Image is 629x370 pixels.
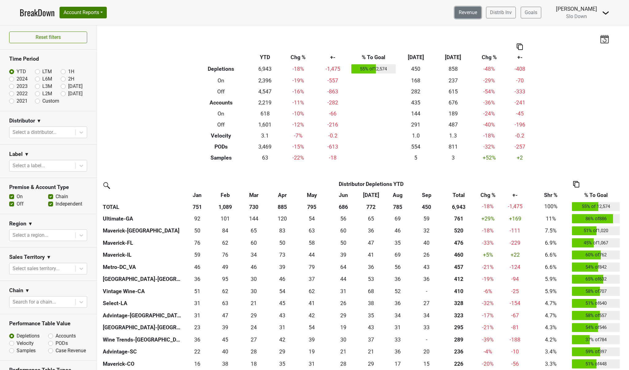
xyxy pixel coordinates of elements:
[211,179,531,190] th: Distributor Depletions YTD
[327,225,359,237] td: 59.832
[442,239,475,247] div: 476
[486,7,516,18] a: Distrib Inv
[270,215,295,223] div: 120
[316,108,350,119] td: -66
[383,273,412,285] td: 36
[298,251,326,259] div: 44
[9,56,87,62] h3: Time Period
[531,225,570,237] td: 7.5%
[359,237,383,249] td: 47
[441,261,477,273] th: 457.335
[249,97,281,108] td: 2,219
[414,215,439,223] div: 59
[441,213,477,225] th: 760.820
[193,141,249,152] th: PODs
[296,249,327,261] td: 44
[472,52,507,63] th: Chg %
[9,184,87,191] h3: Premise & Account Type
[441,225,477,237] th: 519.586
[507,52,533,63] th: +-
[281,97,316,108] td: -11 %
[268,237,296,249] td: 49.75
[477,225,499,237] td: -18 %
[434,86,472,97] td: 615
[350,52,397,63] th: % To Goal
[193,119,249,130] th: Off
[556,5,597,13] div: [PERSON_NAME]
[211,237,239,249] td: 62.083
[316,52,350,63] th: +-
[101,225,183,237] th: Maverick-[GEOGRAPHIC_DATA]
[361,215,381,223] div: 65
[68,83,83,90] label: [DATE]
[517,43,523,50] img: Copy to clipboard
[573,181,579,187] img: Copy to clipboard
[296,190,327,201] th: May: activate to sort column ascending
[600,35,609,43] img: last_updated_date
[359,225,383,237] td: 36.085
[327,249,359,261] td: 38.5
[211,190,239,201] th: Feb: activate to sort column ascending
[193,75,249,86] th: On
[329,251,358,259] div: 39
[383,201,412,213] th: 785
[316,97,350,108] td: -282
[477,213,499,225] td: +29 %
[241,215,267,223] div: 144
[384,275,411,283] div: 36
[383,249,412,261] td: 68.75
[101,237,183,249] th: Maverick-FL
[239,201,268,213] th: 730
[329,239,358,247] div: 50
[507,130,533,141] td: -0.2
[472,119,507,130] td: -40 %
[239,273,268,285] td: 29.919
[329,275,358,283] div: 44
[361,263,381,271] div: 36
[359,201,383,213] th: 772
[17,200,24,208] label: Off
[316,86,350,97] td: -863
[249,152,281,163] td: 63
[507,141,533,152] td: -257
[296,225,327,237] td: 63.085
[28,220,33,228] span: ▼
[296,237,327,249] td: 57.751
[68,75,74,83] label: 2H
[281,130,316,141] td: -7 %
[268,213,296,225] td: 119.83
[531,273,570,285] td: 5.9%
[17,97,28,105] label: 2021
[17,340,34,347] label: Velocity
[101,180,111,190] img: filter
[329,215,358,223] div: 56
[17,332,40,340] label: Depletions
[239,225,268,237] td: 65.25
[268,201,296,213] th: 885
[441,201,477,213] th: 6,943
[434,52,472,63] th: [DATE]
[281,75,316,86] td: -19 %
[472,130,507,141] td: -18 %
[327,213,359,225] td: 56.41
[239,261,268,273] td: 45.5
[412,261,441,273] td: 43.25
[211,273,239,285] td: 95.082
[361,239,381,247] div: 47
[17,347,36,354] label: Samples
[270,239,295,247] div: 50
[249,75,281,86] td: 2,396
[507,97,533,108] td: -241
[441,190,477,201] th: Total: activate to sort column ascending
[359,190,383,201] th: Jul: activate to sort column ascending
[412,273,441,285] td: 35.75
[434,152,472,163] td: 3
[327,261,359,273] td: 63.585
[24,151,29,158] span: ▼
[211,213,239,225] td: 101.32
[441,237,477,249] th: 476.498
[281,152,316,163] td: -22 %
[183,190,211,201] th: Jan: activate to sort column ascending
[270,275,295,283] div: 46
[56,200,82,208] label: Independent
